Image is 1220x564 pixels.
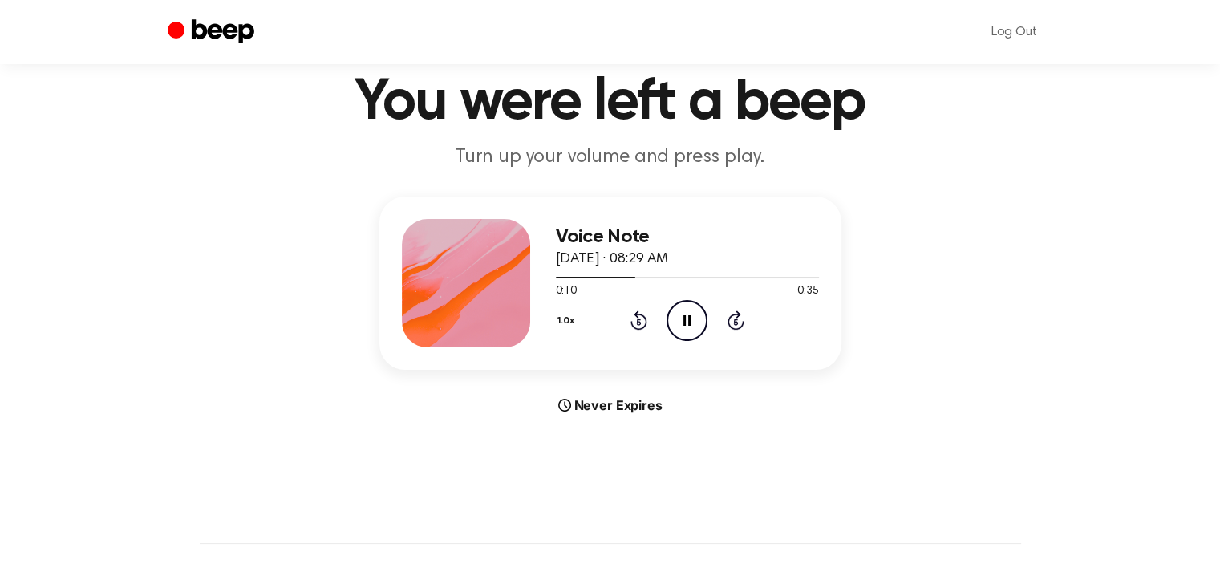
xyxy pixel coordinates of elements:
span: 0:10 [556,283,577,300]
a: Log Out [975,13,1053,51]
span: [DATE] · 08:29 AM [556,252,668,266]
a: Beep [168,17,258,48]
p: Turn up your volume and press play. [302,144,918,171]
h1: You were left a beep [200,74,1021,132]
h3: Voice Note [556,226,819,248]
span: 0:35 [797,283,818,300]
button: 1.0x [556,307,581,335]
div: Never Expires [379,396,841,415]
